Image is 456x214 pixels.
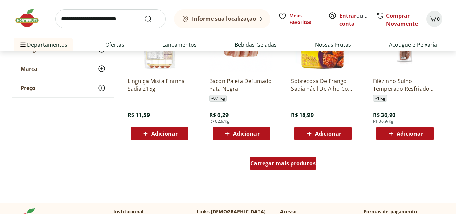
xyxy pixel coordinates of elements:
span: ~ 0,1 kg [209,95,227,102]
button: Adicionar [213,127,270,140]
a: Linguiça Mista Fininha Sadia 215g [128,77,192,92]
a: Filézinho Suíno Temperado Resfriado Sulita [373,77,437,92]
b: Informe sua localização [192,15,256,22]
a: Criar conta [339,12,376,27]
button: Adicionar [294,127,352,140]
button: Informe sua localização [174,9,270,28]
button: Preço [12,78,114,97]
span: Adicionar [397,131,423,136]
a: Comprar Novamente [386,12,418,27]
a: Bebidas Geladas [235,41,277,49]
button: Marca [12,59,114,78]
span: Meus Favoritos [289,12,320,26]
span: Adicionar [151,131,178,136]
span: Marca [21,65,37,72]
span: R$ 36,9/Kg [373,119,394,124]
span: Carregar mais produtos [250,161,316,166]
span: ou [339,11,369,28]
span: Preço [21,85,35,91]
span: 0 [437,16,440,22]
a: Meus Favoritos [278,12,320,26]
button: Adicionar [131,127,188,140]
span: ~ 1 kg [373,95,387,102]
span: R$ 18,99 [291,111,313,119]
button: Submit Search [144,15,160,23]
span: R$ 36,90 [373,111,395,119]
button: Menu [19,37,27,53]
button: Carrinho [426,11,442,27]
a: Nossas Frutas [315,41,351,49]
input: search [55,9,166,28]
span: Adicionar [315,131,341,136]
a: Lançamentos [162,41,197,49]
a: Carregar mais produtos [250,157,316,173]
span: R$ 11,59 [128,111,150,119]
button: Adicionar [376,127,434,140]
img: Hortifruti [14,8,47,28]
span: R$ 6,29 [209,111,229,119]
a: Sobrecoxa De Frango Sadia Fácil De Alho Com Cebola Congelada 800G [291,77,355,92]
a: Entrar [339,12,356,19]
a: Ofertas [105,41,124,49]
a: Bacon Paleta Defumado Pata Negra [209,77,273,92]
span: R$ 62,9/Kg [209,119,230,124]
span: Departamentos [19,37,68,53]
span: Adicionar [233,131,259,136]
a: Açougue e Peixaria [389,41,437,49]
